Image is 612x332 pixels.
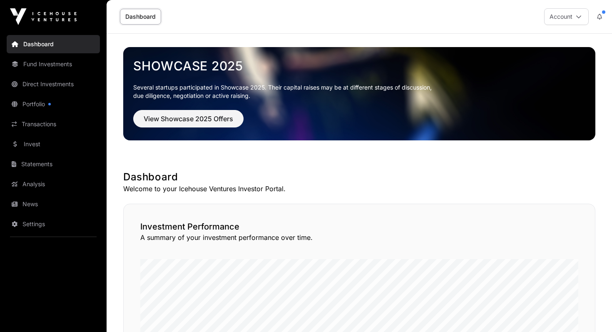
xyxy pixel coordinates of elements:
p: A summary of your investment performance over time. [140,232,578,242]
a: Dashboard [120,9,161,25]
h2: Investment Performance [140,221,578,232]
a: View Showcase 2025 Offers [133,118,244,127]
span: View Showcase 2025 Offers [144,114,233,124]
a: Direct Investments [7,75,100,93]
a: News [7,195,100,213]
a: Portfolio [7,95,100,113]
a: Dashboard [7,35,100,53]
button: Account [544,8,589,25]
a: Invest [7,135,100,153]
a: Showcase 2025 [133,58,585,73]
img: Icehouse Ventures Logo [10,8,77,25]
h1: Dashboard [123,170,595,184]
iframe: Chat Widget [570,292,612,332]
img: Showcase 2025 [123,47,595,140]
a: Statements [7,155,100,173]
a: Fund Investments [7,55,100,73]
p: Several startups participated in Showcase 2025. Their capital raises may be at different stages o... [133,83,585,100]
a: Settings [7,215,100,233]
a: Analysis [7,175,100,193]
p: Welcome to your Icehouse Ventures Investor Portal. [123,184,595,194]
a: Transactions [7,115,100,133]
button: View Showcase 2025 Offers [133,110,244,127]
